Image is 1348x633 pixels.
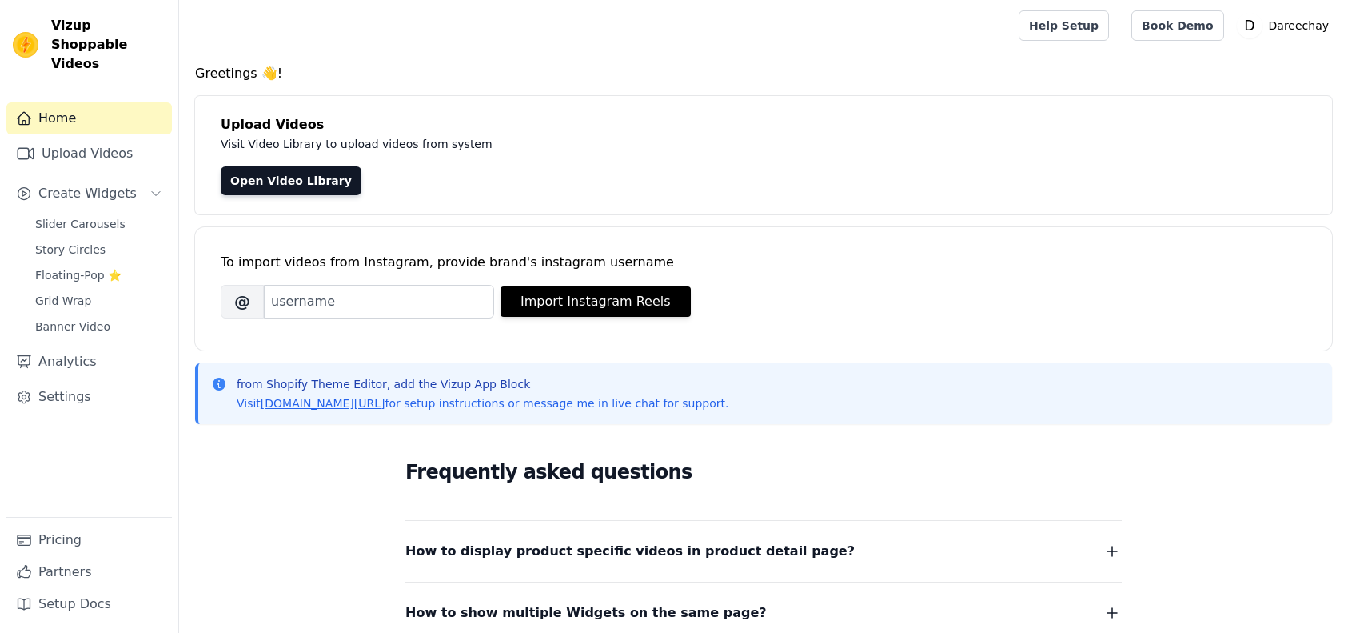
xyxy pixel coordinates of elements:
[237,395,728,411] p: Visit for setup instructions or message me in live chat for support.
[6,524,172,556] a: Pricing
[1131,10,1223,41] a: Book Demo
[405,456,1122,488] h2: Frequently asked questions
[35,293,91,309] span: Grid Wrap
[1019,10,1109,41] a: Help Setup
[221,115,1306,134] h4: Upload Videos
[195,64,1332,83] h4: Greetings 👋!
[405,602,767,624] span: How to show multiple Widgets on the same page?
[1262,11,1335,40] p: Dareechay
[38,184,137,203] span: Create Widgets
[35,242,106,258] span: Story Circles
[13,32,38,58] img: Vizup
[1244,18,1254,34] text: D
[405,540,855,563] span: How to display product specific videos in product detail page?
[35,216,126,232] span: Slider Carousels
[405,540,1122,563] button: How to display product specific videos in product detail page?
[221,285,264,319] span: @
[405,602,1122,624] button: How to show multiple Widgets on the same page?
[26,213,172,235] a: Slider Carousels
[501,286,691,317] button: Import Instagram Reels
[35,319,110,335] span: Banner Video
[6,178,172,210] button: Create Widgets
[221,253,1306,272] div: To import videos from Instagram, provide brand's instagram username
[6,138,172,170] a: Upload Videos
[6,556,172,588] a: Partners
[26,264,172,286] a: Floating-Pop ⭐
[6,346,172,378] a: Analytics
[35,267,122,283] span: Floating-Pop ⭐
[26,290,172,312] a: Grid Wrap
[264,285,494,319] input: username
[221,166,361,195] a: Open Video Library
[261,397,385,410] a: [DOMAIN_NAME][URL]
[6,102,172,134] a: Home
[26,315,172,338] a: Banner Video
[1237,11,1335,40] button: D Dareechay
[51,16,166,74] span: Vizup Shoppable Videos
[221,134,937,154] p: Visit Video Library to upload videos from system
[6,381,172,413] a: Settings
[26,238,172,261] a: Story Circles
[237,376,728,392] p: from Shopify Theme Editor, add the Vizup App Block
[6,588,172,620] a: Setup Docs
